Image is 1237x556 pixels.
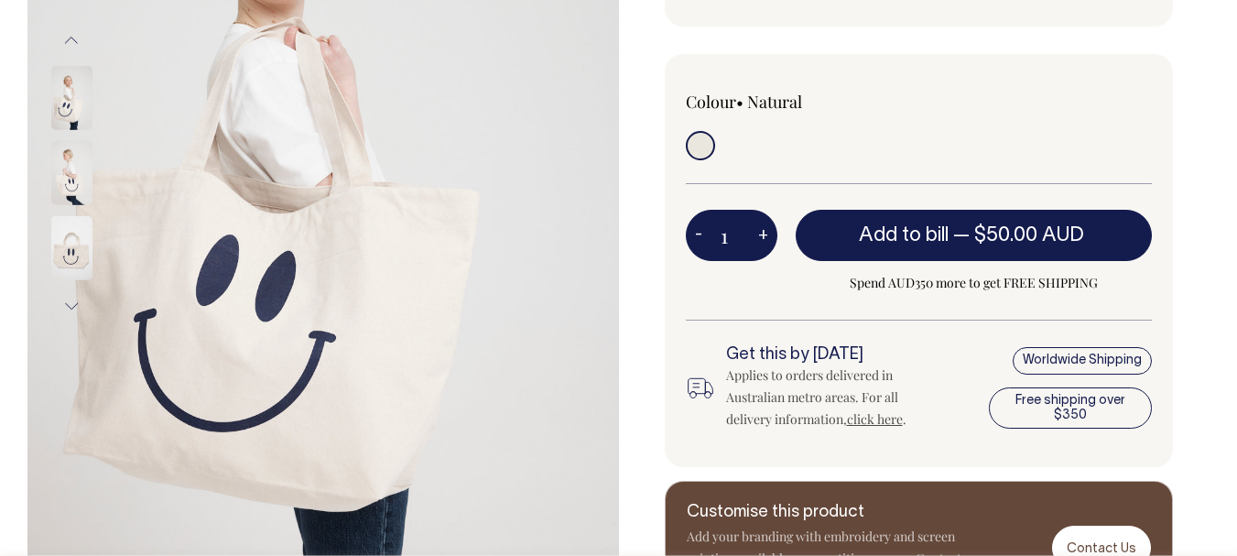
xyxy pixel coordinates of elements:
span: $50.00 AUD [974,226,1084,245]
button: Previous [58,19,85,60]
h6: Customise this product [687,504,980,522]
button: Add to bill —$50.00 AUD [796,210,1153,261]
h6: Get this by [DATE] [726,346,939,365]
button: - [686,217,711,254]
img: Smile Market Bag [51,216,92,280]
span: • [736,91,743,113]
img: Smile Market Bag [51,141,92,205]
label: Natural [747,91,802,113]
span: — [953,226,1089,245]
span: Spend AUD350 more to get FREE SHIPPING [796,272,1153,294]
button: Next [58,286,85,327]
span: Add to bill [859,226,949,245]
img: Smile Market Bag [51,66,92,130]
div: Colour [686,91,873,113]
div: Applies to orders delivered in Australian metro areas. For all delivery information, . [726,365,939,431]
a: click here [847,410,903,428]
button: + [749,217,777,254]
